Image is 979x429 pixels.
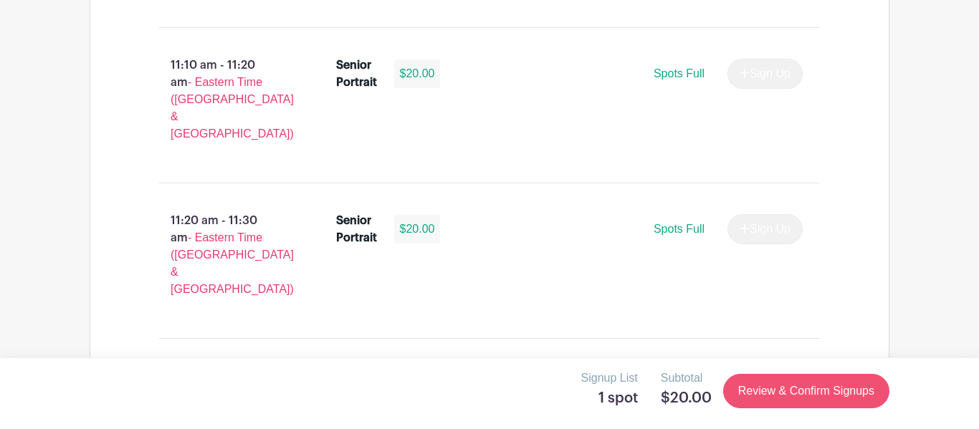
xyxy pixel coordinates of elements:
[336,212,377,246] div: Senior Portrait
[394,59,441,88] div: $20.00
[136,51,313,148] p: 11:10 am - 11:20 am
[171,76,294,140] span: - Eastern Time ([GEOGRAPHIC_DATA] & [GEOGRAPHIC_DATA])
[723,374,889,408] a: Review & Confirm Signups
[394,215,441,244] div: $20.00
[661,390,712,407] h5: $20.00
[136,206,313,304] p: 11:20 am - 11:30 am
[581,390,638,407] h5: 1 spot
[171,231,294,295] span: - Eastern Time ([GEOGRAPHIC_DATA] & [GEOGRAPHIC_DATA])
[654,67,705,79] span: Spots Full
[581,370,638,387] p: Signup List
[336,57,377,91] div: Senior Portrait
[654,223,705,235] span: Spots Full
[661,370,712,387] p: Subtotal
